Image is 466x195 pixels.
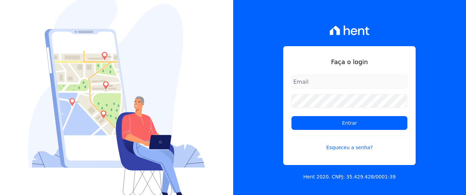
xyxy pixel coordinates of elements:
[291,135,407,151] a: Esqueceu a senha?
[291,116,407,130] input: Entrar
[303,173,396,181] p: Hent 2020. CNPJ: 35.429.428/0001-39
[291,57,407,66] h1: Faça o login
[291,75,407,89] input: Email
